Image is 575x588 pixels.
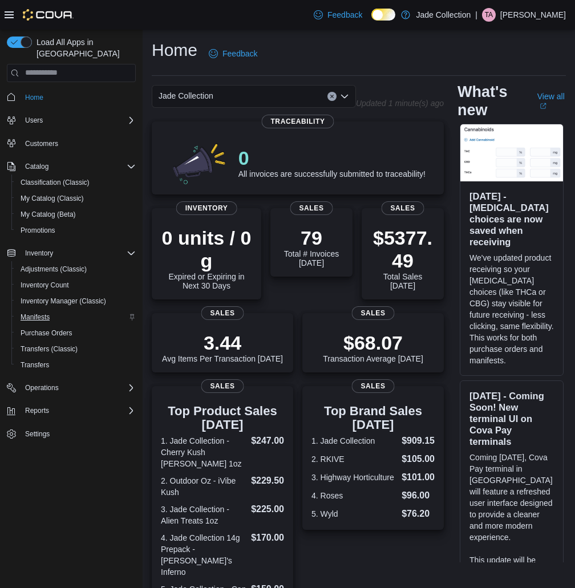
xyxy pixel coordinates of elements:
span: Purchase Orders [16,326,136,340]
span: Classification (Classic) [16,176,136,189]
span: Transfers (Classic) [16,342,136,356]
span: Settings [21,427,136,441]
a: Feedback [204,42,262,65]
p: 0 units / 0 g [161,226,252,272]
span: Adjustments (Classic) [16,262,136,276]
span: Sales [382,201,424,215]
span: Sales [290,201,333,215]
dt: 4. Roses [311,490,397,501]
dt: 5. Wyld [311,508,397,520]
span: Promotions [21,226,55,235]
span: My Catalog (Classic) [21,194,84,203]
span: Home [21,90,136,104]
h3: Top Brand Sales [DATE] [311,404,435,432]
span: Adjustments (Classic) [21,265,87,274]
button: Classification (Classic) [11,175,140,190]
span: Catalog [21,160,136,173]
span: Inventory Manager (Classic) [21,297,106,306]
button: Manifests [11,309,140,325]
span: Inventory [21,246,136,260]
dt: 1. Jade Collection [311,435,397,447]
a: Manifests [16,310,54,324]
button: Inventory [21,246,58,260]
span: My Catalog (Classic) [16,192,136,205]
span: My Catalog (Beta) [21,210,76,219]
span: Reports [25,406,49,415]
button: Inventory Manager (Classic) [11,293,140,309]
span: Users [25,116,43,125]
p: $5377.49 [371,226,435,272]
span: Load All Apps in [GEOGRAPHIC_DATA] [32,37,136,59]
button: Promotions [11,222,140,238]
div: Timothy Arnold [482,8,496,22]
a: Home [21,91,48,104]
dt: 3. Highway Horticulture [311,472,397,483]
a: Classification (Classic) [16,176,94,189]
span: Operations [25,383,59,392]
dt: 2. Outdoor Oz - iVibe Kush [161,475,246,498]
button: Catalog [21,160,53,173]
button: Home [2,89,140,106]
dd: $225.00 [251,502,284,516]
span: Feedback [222,48,257,59]
span: Users [21,113,136,127]
span: Promotions [16,224,136,237]
dd: $76.20 [402,507,435,521]
img: Cova [23,9,74,21]
p: Coming [DATE], Cova Pay terminal in [GEOGRAPHIC_DATA] will feature a refreshed user interface des... [469,452,554,543]
span: Manifests [21,313,50,322]
dd: $101.00 [402,471,435,484]
span: My Catalog (Beta) [16,208,136,221]
a: My Catalog (Classic) [16,192,88,205]
span: Transfers [16,358,136,372]
dd: $247.00 [251,434,284,448]
button: Adjustments (Classic) [11,261,140,277]
button: Transfers (Classic) [11,341,140,357]
div: Avg Items Per Transaction [DATE] [162,331,283,363]
div: Total Sales [DATE] [371,226,435,290]
span: Sales [352,306,395,320]
dd: $229.50 [251,474,284,488]
a: Inventory Count [16,278,74,292]
span: Settings [25,429,50,439]
a: Purchase Orders [16,326,77,340]
span: Sales [352,379,395,393]
a: Promotions [16,224,60,237]
button: My Catalog (Classic) [11,190,140,206]
input: Dark Mode [371,9,395,21]
p: 79 [280,226,343,249]
p: 0 [238,147,426,169]
h3: [DATE] - [MEDICAL_DATA] choices are now saved when receiving [469,190,554,248]
a: Adjustments (Classic) [16,262,91,276]
a: Settings [21,427,54,441]
p: [PERSON_NAME] [500,8,566,22]
span: Inventory Count [21,281,69,290]
div: Transaction Average [DATE] [323,331,423,363]
span: Reports [21,404,136,417]
button: Settings [2,425,140,442]
p: We've updated product receiving so your [MEDICAL_DATA] choices (like THCa or CBG) stay visible fo... [469,252,554,366]
button: Customers [2,135,140,152]
span: Traceability [261,115,334,128]
dt: 2. RKIVE [311,453,397,465]
dd: $170.00 [251,531,284,545]
span: Purchase Orders [21,329,72,338]
svg: External link [540,103,546,110]
p: Updated 1 minute(s) ago [356,99,444,108]
p: 3.44 [162,331,283,354]
button: Transfers [11,357,140,373]
span: Classification (Classic) [21,178,90,187]
button: Catalog [2,159,140,175]
a: Transfers (Classic) [16,342,82,356]
button: My Catalog (Beta) [11,206,140,222]
img: 0 [170,140,229,185]
div: Expired or Expiring in Next 30 Days [161,226,252,290]
button: Clear input [327,92,337,101]
div: All invoices are successfully submitted to traceability! [238,147,426,179]
a: Customers [21,137,63,151]
a: Feedback [309,3,367,26]
p: | [475,8,477,22]
dd: $909.15 [402,434,435,448]
dd: $96.00 [402,489,435,502]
